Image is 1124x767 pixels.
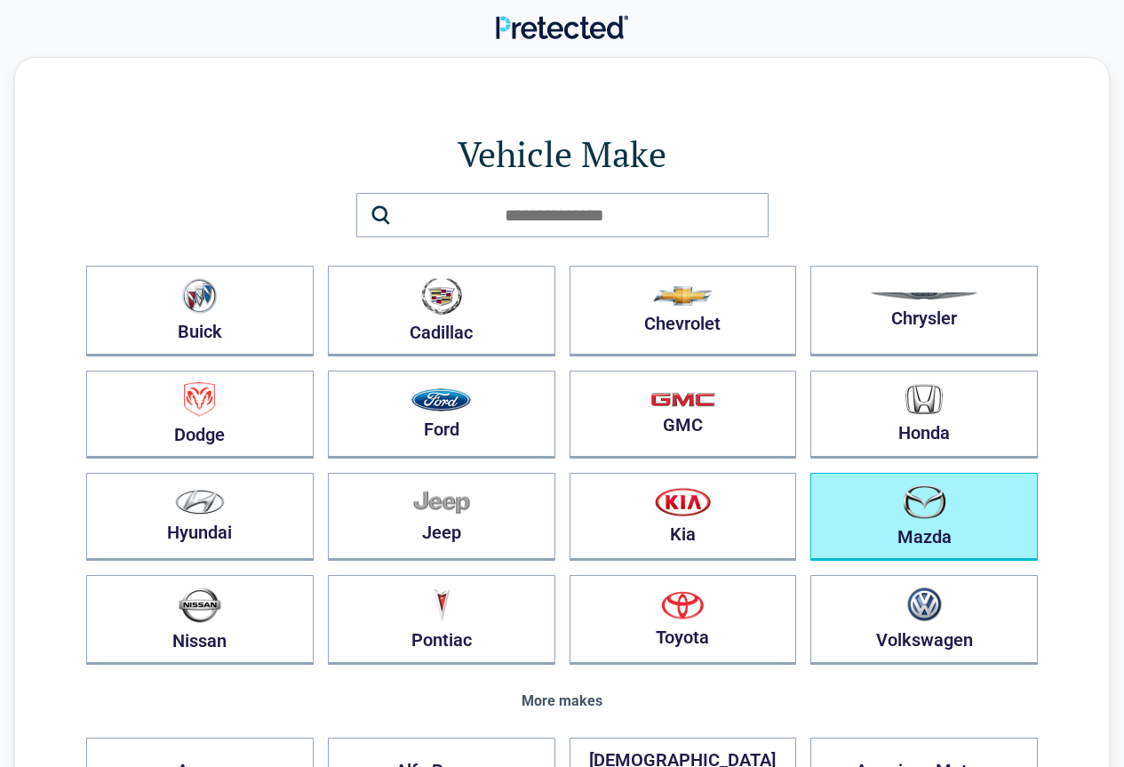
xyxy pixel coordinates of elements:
button: Kia [570,473,797,561]
button: Mazda [810,473,1038,561]
div: More makes [86,693,1038,709]
button: Chrysler [810,266,1038,356]
button: Nissan [86,575,314,665]
button: Toyota [570,575,797,665]
button: Hyundai [86,473,314,561]
h1: Vehicle Make [86,129,1038,179]
button: Buick [86,266,314,356]
button: Jeep [328,473,555,561]
button: GMC [570,371,797,459]
button: Volkswagen [810,575,1038,665]
button: Chevrolet [570,266,797,356]
button: Dodge [86,371,314,459]
button: Honda [810,371,1038,459]
button: Pontiac [328,575,555,665]
button: Cadillac [328,266,555,356]
button: Ford [328,371,555,459]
